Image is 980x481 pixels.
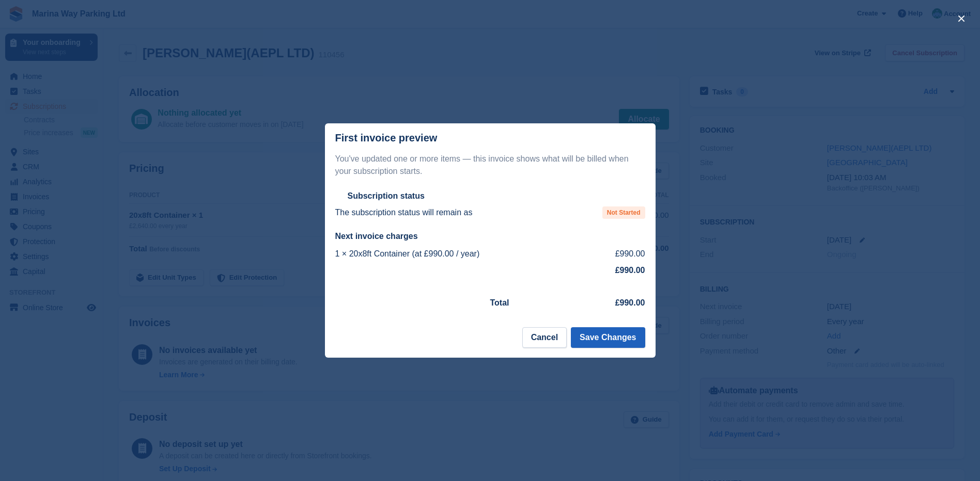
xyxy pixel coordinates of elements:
[522,327,567,348] button: Cancel
[592,246,645,262] td: £990.00
[348,191,425,201] h2: Subscription status
[335,153,645,178] p: You've updated one or more items — this invoice shows what will be billed when your subscription ...
[335,132,438,144] p: First invoice preview
[335,231,645,242] h2: Next invoice charges
[615,266,645,275] strong: £990.00
[602,206,645,219] span: Not Started
[571,327,645,348] button: Save Changes
[953,10,970,27] button: close
[490,298,509,307] strong: Total
[335,206,473,219] p: The subscription status will remain as
[615,298,645,307] strong: £990.00
[335,246,592,262] td: 1 × 20x8ft Container (at £990.00 / year)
